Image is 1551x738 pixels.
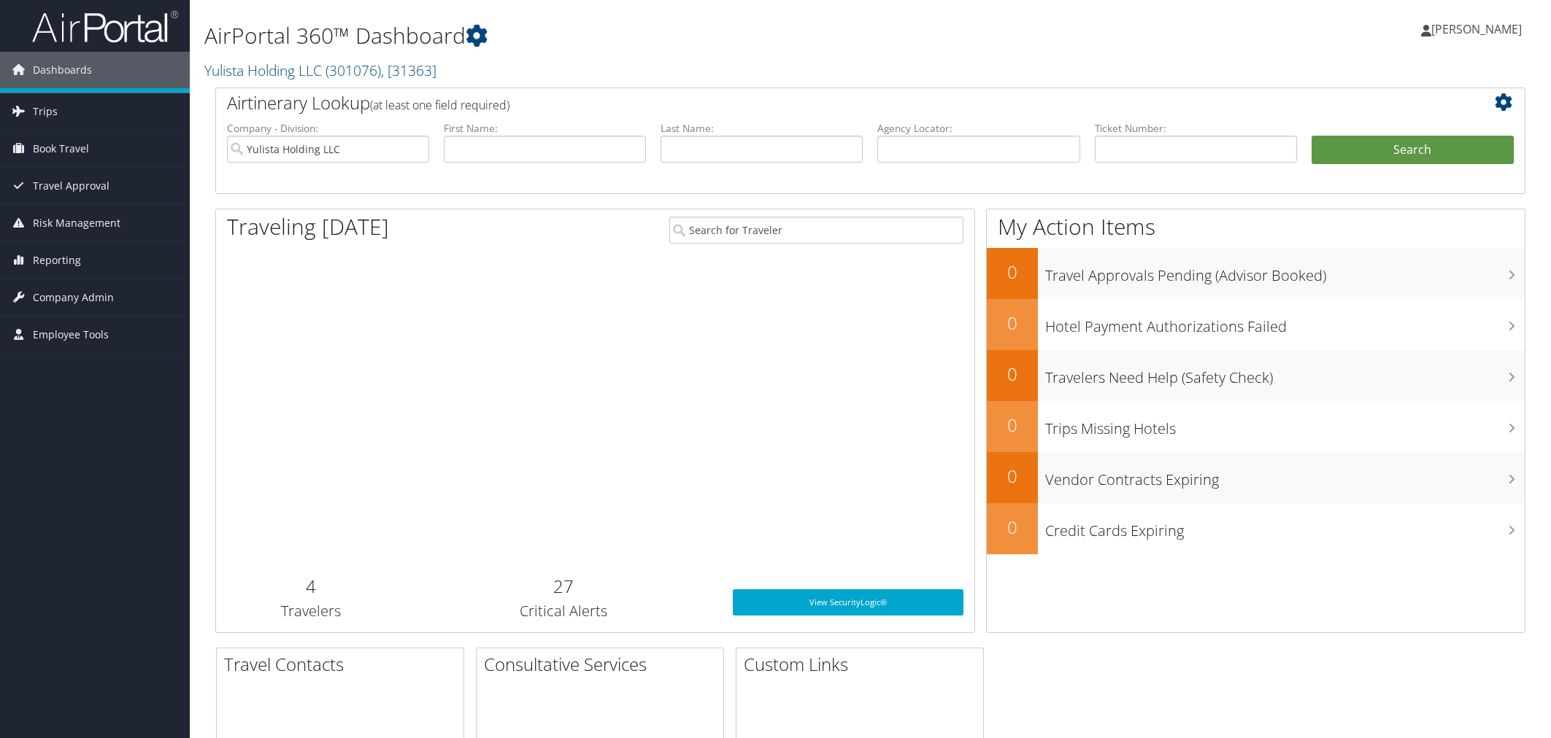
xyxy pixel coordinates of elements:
[33,316,109,353] span: Employee Tools
[987,503,1525,554] a: 0Credit Cards Expiring
[417,574,711,599] h2: 27
[877,121,1079,136] label: Agency Locator:
[987,452,1525,503] a: 0Vendor Contracts Expiring
[381,61,436,80] span: , [ 31363 ]
[1045,309,1525,337] h3: Hotel Payment Authorizations Failed
[1045,360,1525,388] h3: Travelers Need Help (Safety Check)
[227,601,395,621] h3: Travelers
[987,515,1038,540] h2: 0
[1312,136,1514,165] button: Search
[1045,258,1525,286] h3: Travel Approvals Pending (Advisor Booked)
[33,205,120,241] span: Risk Management
[987,311,1038,335] h2: 0
[661,121,863,136] label: Last Name:
[33,168,109,204] span: Travel Approval
[204,61,436,80] a: Yulista Holding LLC
[33,52,92,88] span: Dashboards
[1045,411,1525,439] h3: Trips Missing Hotels
[370,97,509,113] span: (at least one field required)
[1045,513,1525,541] h3: Credit Cards Expiring
[987,248,1525,299] a: 0Travel Approvals Pending (Advisor Booked)
[987,299,1525,350] a: 0Hotel Payment Authorizations Failed
[444,121,646,136] label: First Name:
[32,9,178,44] img: airportal-logo.png
[987,211,1525,242] h1: My Action Items
[733,589,963,615] a: View SecurityLogic®
[33,242,81,279] span: Reporting
[1421,7,1536,51] a: [PERSON_NAME]
[484,652,723,677] h2: Consultative Services
[987,260,1038,284] h2: 0
[987,401,1525,452] a: 0Trips Missing Hotels
[227,121,429,136] label: Company - Division:
[227,90,1405,115] h2: Airtinerary Lookup
[987,350,1525,401] a: 0Travelers Need Help (Safety Check)
[326,61,381,80] span: ( 301076 )
[669,217,963,244] input: Search for Traveler
[1431,21,1522,37] span: [PERSON_NAME]
[1095,121,1297,136] label: Ticket Number:
[417,601,711,621] h3: Critical Alerts
[987,464,1038,489] h2: 0
[227,574,395,599] h2: 4
[987,413,1038,438] h2: 0
[744,652,983,677] h2: Custom Links
[33,93,58,130] span: Trips
[224,652,463,677] h2: Travel Contacts
[33,279,114,316] span: Company Admin
[1045,462,1525,490] h3: Vendor Contracts Expiring
[204,20,1093,51] h1: AirPortal 360™ Dashboard
[987,362,1038,387] h2: 0
[227,211,389,242] h1: Traveling [DATE]
[33,131,89,167] span: Book Travel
